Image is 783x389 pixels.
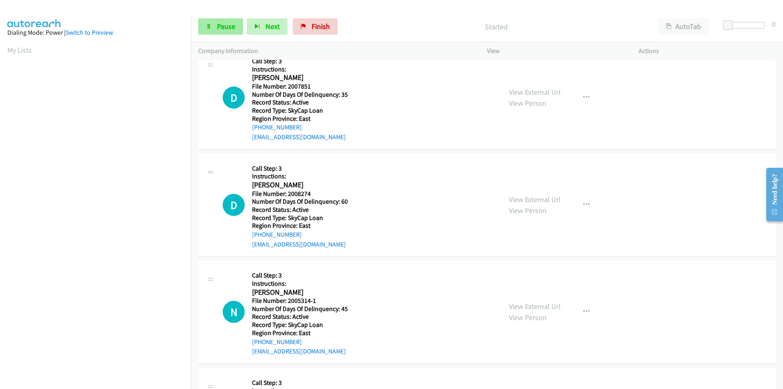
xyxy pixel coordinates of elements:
span: Finish [312,22,330,31]
h5: Number Of Days Of Delinquency: 35 [252,91,348,99]
iframe: Resource Center [759,162,783,227]
h5: Number Of Days Of Delinquency: 60 [252,198,348,206]
h5: Call Step: 3 [252,271,348,280]
h5: Region Province: East [252,115,348,123]
h5: Call Step: 3 [252,164,348,173]
a: [PHONE_NUMBER] [252,338,302,346]
h5: File Number: 2005314-1 [252,297,348,305]
a: [EMAIL_ADDRESS][DOMAIN_NAME] [252,347,346,355]
h5: Record Type: SkyCap Loan [252,214,348,222]
h5: Region Province: East [252,222,348,230]
h5: File Number: 2008274 [252,190,348,198]
a: View External Url [509,195,561,204]
p: View [487,46,624,56]
h5: Record Status: Active [252,313,348,321]
span: Pause [217,22,235,31]
a: [EMAIL_ADDRESS][DOMAIN_NAME] [252,240,346,248]
h5: Instructions: [252,65,348,73]
span: Next [265,22,280,31]
a: View External Url [509,302,561,311]
a: Switch to Preview [66,29,113,36]
h5: Record Type: SkyCap Loan [252,107,348,115]
div: The call is yet to be attempted [223,301,245,323]
h5: Call Step: 3 [252,57,348,65]
div: 0 [772,18,776,29]
h5: Record Type: SkyCap Loan [252,321,348,329]
h1: N [223,301,245,323]
a: View Person [509,206,546,215]
div: Delay between calls (in seconds) [727,22,765,29]
h2: [PERSON_NAME] [252,288,347,297]
p: Actions [639,46,776,56]
h2: [PERSON_NAME] [252,73,347,82]
h5: Call Step: 3 [252,379,348,387]
a: Finish [293,18,338,35]
p: Started [349,21,644,32]
div: The call is yet to be attempted [223,87,245,109]
h5: Record Status: Active [252,98,348,107]
a: View Person [509,313,546,322]
a: My Lists [7,45,32,55]
a: [EMAIL_ADDRESS][DOMAIN_NAME] [252,133,346,141]
h5: File Number: 2007851 [252,82,348,91]
a: View External Url [509,87,561,97]
h1: D [223,87,245,109]
a: Pause [198,18,243,35]
div: The call is yet to be attempted [223,194,245,216]
h2: [PERSON_NAME] [252,180,347,190]
a: [PHONE_NUMBER] [252,231,302,238]
button: Next [247,18,288,35]
h5: Instructions: [252,280,348,288]
h5: Instructions: [252,172,348,180]
h5: Region Province: East [252,329,348,337]
button: AutoTab [658,18,709,35]
div: Dialing Mode: Power | [7,28,184,38]
h5: Number Of Days Of Delinquency: 45 [252,305,348,313]
a: [PHONE_NUMBER] [252,123,302,131]
h5: Record Status: Active [252,206,348,214]
h1: D [223,194,245,216]
p: Company Information [198,46,472,56]
a: View Person [509,98,546,108]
